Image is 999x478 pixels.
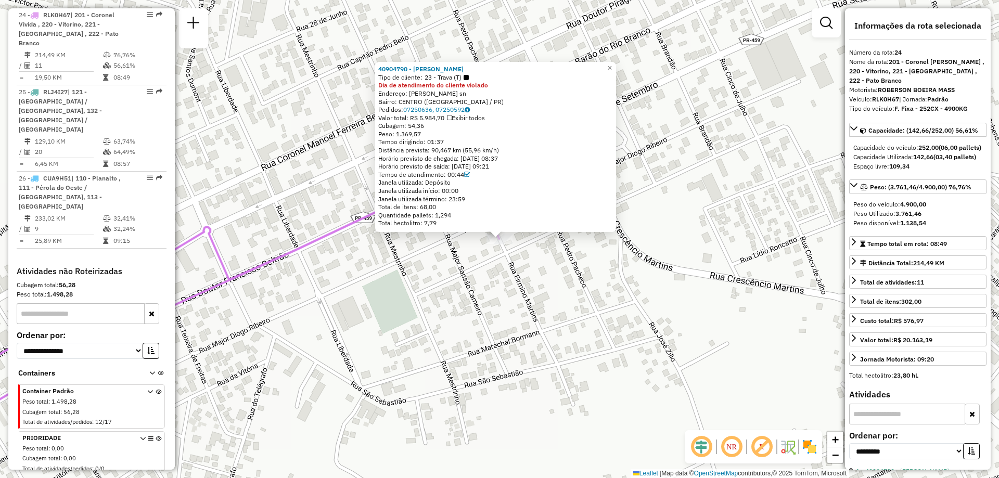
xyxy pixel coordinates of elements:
span: Capacidade: (142,66/252,00) 56,61% [868,126,978,134]
div: Janela utilizada término: 23:59 [378,195,613,203]
span: : [92,418,94,425]
i: Tempo total em rota [103,74,108,81]
div: Peso Utilizado: [853,209,982,218]
span: : [60,408,62,416]
strong: ROBERSON BOEIRA MASS [878,86,955,94]
span: + [832,433,839,446]
div: Cubagem total: [17,280,166,290]
a: Total de itens:302,00 [849,294,987,308]
strong: (06,00 pallets) [939,144,981,151]
button: Ordem crescente [963,443,980,459]
span: 23 - Trava (T) [425,73,469,82]
a: 07250636, 07250592 [403,106,470,113]
i: Opções [148,436,153,475]
img: Fluxo de ruas [779,438,796,455]
span: Tempo total em rota: 08:49 [867,240,947,248]
div: Capacidade Utilizada: [853,152,982,162]
strong: 3.761,46 [895,210,921,217]
i: % de utilização do peso [103,138,111,145]
div: Horário previsto de chegada: [DATE] 08:37 [378,154,613,163]
div: Peso: (3.761,46/4.900,00) 76,76% [849,196,987,232]
span: 25 - [19,88,102,133]
strong: R$ 576,97 [894,317,924,325]
span: | 121 - [GEOGRAPHIC_DATA] / [GEOGRAPHIC_DATA], 132 - [GEOGRAPHIC_DATA] / [GEOGRAPHIC_DATA] [19,88,102,133]
div: Tipo de cliente: [378,73,613,82]
div: Total hectolitro: [849,371,987,380]
h4: Atividades não Roteirizadas [17,266,166,276]
strong: Padrão [927,95,949,103]
div: Distância prevista: 90,467 km (55,96 km/h) [378,146,613,154]
a: OpenStreetMap [694,470,738,477]
td: 76,76% [113,50,162,60]
td: 20 [34,147,103,157]
td: 63,74% [113,136,162,147]
i: Observações [465,107,470,113]
div: Custo total: [860,316,924,326]
td: 32,24% [113,224,162,234]
span: | [660,470,661,477]
div: Número da rota: [849,48,987,57]
strong: F. Fixa - 252CX - 4900KG [894,105,968,112]
span: Containers [18,368,136,379]
td: / [19,60,24,71]
a: Com service time [464,171,470,178]
span: Exibir todos [447,114,485,122]
span: PRIORIDADE [22,433,135,443]
i: Distância Total [24,52,31,58]
td: 08:49 [113,72,162,83]
a: Peso: (3.761,46/4.900,00) 76,76% [849,179,987,193]
span: Total de atividades: [860,278,924,286]
strong: 1.138,54 [900,219,926,227]
h4: Informações da rota selecionada [849,21,987,31]
div: Map data © contributors,© 2025 TomTom, Microsoft [631,469,849,478]
span: 1.498,28 [52,398,76,405]
span: 12/17 [95,418,112,425]
a: Close popup [604,62,616,74]
td: / [19,224,24,234]
span: Cubagem total [22,455,60,462]
td: 129,10 KM [34,136,103,147]
td: 64,49% [113,147,162,157]
div: Bairro: CENTRO ([GEOGRAPHIC_DATA] / PR) [378,98,613,106]
div: Jornada Motorista: 09:20 [860,355,934,364]
a: Capacidade: (142,66/252,00) 56,61% [849,123,987,137]
span: 0,00 [63,455,76,462]
span: Peso do veículo: [853,200,926,208]
em: Opções [147,11,153,18]
img: Exibir/Ocultar setores [801,438,818,455]
a: Zoom out [827,447,843,463]
span: 24 - [19,11,119,47]
div: Valor total: R$ 5.984,70 [378,114,613,122]
div: Nome da rota: [849,57,987,85]
span: Peso total [22,398,48,405]
label: Ordenar por: [17,329,166,341]
i: Tempo total em rota [103,161,108,167]
a: Tempo total em rota: 08:49 [849,236,987,250]
span: Peso: 1.369,57 [378,130,421,138]
i: Total de Atividades [24,149,31,155]
i: Total de Atividades [24,226,31,232]
i: Distância Total [24,138,31,145]
td: 09:15 [113,236,162,246]
span: : [48,445,50,452]
td: 6,45 KM [34,159,103,169]
div: Janela utilizada início: 00:00 [378,187,613,195]
span: : [48,398,50,405]
a: Zoom in [827,432,843,447]
td: 11 [34,60,103,71]
div: Espaço livre: [853,162,982,171]
span: RLJ4I27 [43,88,68,96]
div: Janela utilizada: Depósito [378,178,613,187]
strong: 142,66 [913,153,933,161]
td: 25,89 KM [34,236,103,246]
div: Capacidade do veículo: [853,143,982,152]
strong: RLK0H67 [872,95,899,103]
td: 56,61% [113,60,162,71]
em: Rota exportada [156,175,162,181]
div: Veículo: [849,95,987,104]
div: Tempo de atendimento: 00:44 [378,171,613,179]
div: Valor total: [860,335,932,345]
i: % de utilização da cubagem [103,226,111,232]
span: : [60,455,62,462]
label: Ordenar por: [849,429,987,442]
